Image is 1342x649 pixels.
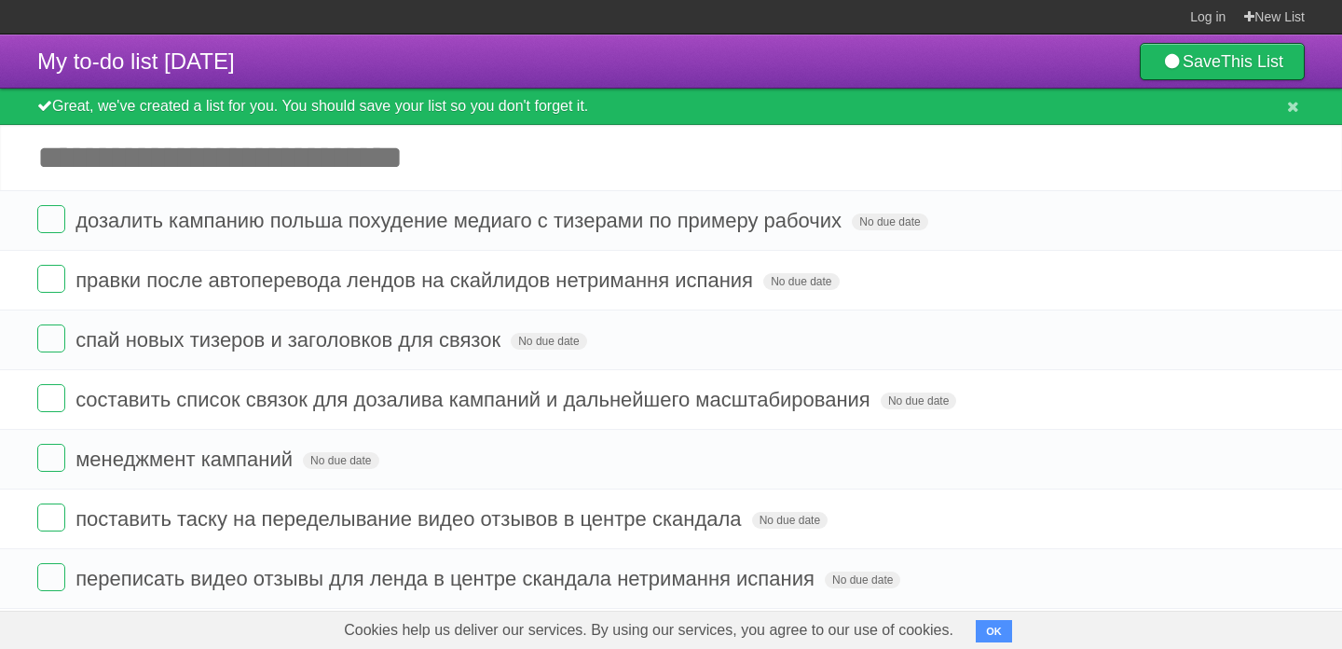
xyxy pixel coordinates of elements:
span: Cookies help us deliver our services. By using our services, you agree to our use of cookies. [325,612,972,649]
span: No due date [752,512,828,529]
span: правки после автоперевода лендов на скайлидов нетримання испания [75,269,758,292]
span: No due date [763,273,839,290]
a: SaveThis List [1140,43,1305,80]
label: Done [37,205,65,233]
span: поставить таску на переделывание видео отзывов в центре скандала [75,507,746,531]
span: спай новых тизеров и заголовков для связок [75,328,505,352]
span: переписать видео отзывы для ленда в центре скандала нетримання испания [75,567,819,590]
label: Done [37,265,65,293]
button: OK [976,620,1012,642]
span: No due date [511,333,586,350]
span: No due date [825,572,900,588]
label: Done [37,444,65,472]
span: My to-do list [DATE] [37,48,235,74]
b: This List [1221,52,1283,71]
span: No due date [881,393,956,409]
label: Done [37,384,65,412]
span: дозалить кампанию польша похудение медиаго с тизерами по примеру рабочих [75,209,846,232]
label: Done [37,504,65,532]
label: Done [37,324,65,352]
span: No due date [303,452,378,469]
label: Done [37,563,65,591]
span: менеджмент кампаний [75,448,297,471]
span: No due date [852,214,927,230]
span: составить список связок для дозалива кампаний и дальнейшего масштабирования [75,388,875,411]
